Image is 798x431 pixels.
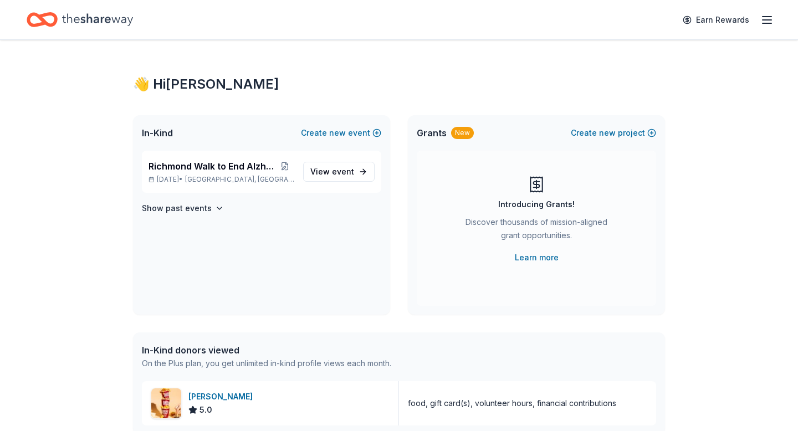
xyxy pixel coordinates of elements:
[571,126,656,140] button: Createnewproject
[329,126,346,140] span: new
[451,127,474,139] div: New
[151,388,181,418] img: Image for Sheetz
[417,126,447,140] span: Grants
[142,202,224,215] button: Show past events
[303,162,375,182] a: View event
[142,202,212,215] h4: Show past events
[676,10,756,30] a: Earn Rewards
[461,215,612,247] div: Discover thousands of mission-aligned grant opportunities.
[142,126,173,140] span: In-Kind
[149,175,294,184] p: [DATE] •
[188,390,257,403] div: [PERSON_NAME]
[142,343,391,357] div: In-Kind donors viewed
[599,126,616,140] span: new
[133,75,665,93] div: 👋 Hi [PERSON_NAME]
[301,126,381,140] button: Createnewevent
[27,7,133,33] a: Home
[310,165,354,178] span: View
[149,160,275,173] span: Richmond Walk to End Alzheimer's
[515,251,559,264] a: Learn more
[332,167,354,176] span: event
[199,403,212,417] span: 5.0
[185,175,294,184] span: [GEOGRAPHIC_DATA], [GEOGRAPHIC_DATA]
[408,397,616,410] div: food, gift card(s), volunteer hours, financial contributions
[142,357,391,370] div: On the Plus plan, you get unlimited in-kind profile views each month.
[498,198,575,211] div: Introducing Grants!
